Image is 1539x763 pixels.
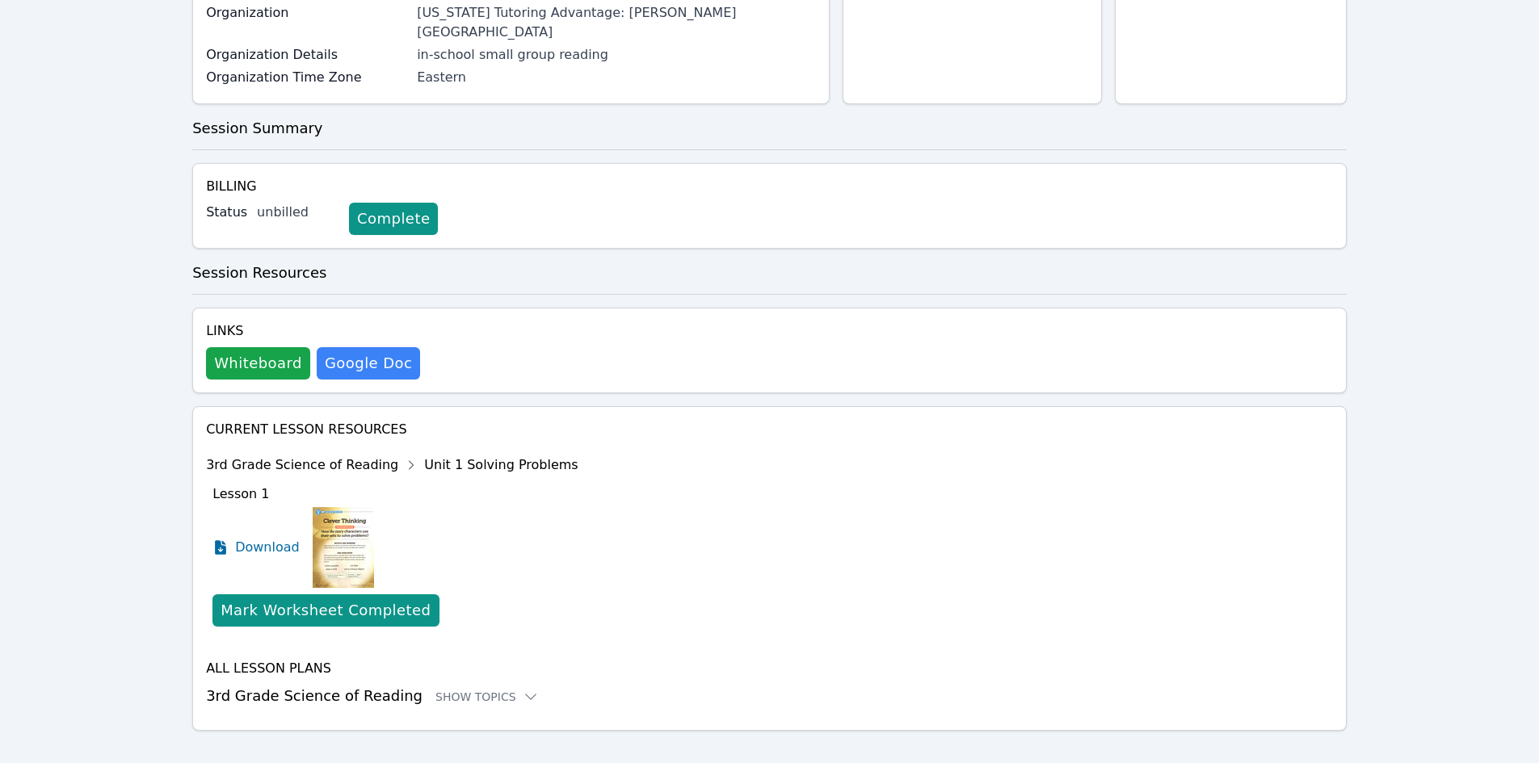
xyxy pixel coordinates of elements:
button: Show Topics [435,689,539,705]
button: Whiteboard [206,347,310,379]
span: Lesson 1 [212,486,269,501]
img: Lesson 1 [313,507,374,588]
div: Mark Worksheet Completed [221,599,431,622]
div: unbilled [257,203,336,222]
div: Eastern [417,68,816,87]
div: 3rd Grade Science of Reading Unit 1 Solving Problems [206,452,578,478]
label: Organization Time Zone [206,68,407,87]
label: Organization [206,3,407,23]
span: Download [235,538,300,557]
a: Complete [349,203,438,235]
h3: 3rd Grade Science of Reading [206,685,1333,707]
h4: All Lesson Plans [206,659,1333,678]
h4: Current Lesson Resources [206,420,1333,439]
button: Mark Worksheet Completed [212,594,439,627]
div: [US_STATE] Tutoring Advantage: [PERSON_NAME][GEOGRAPHIC_DATA] [417,3,816,42]
h4: Billing [206,177,1333,196]
label: Organization Details [206,45,407,65]
h3: Session Summary [192,117,1347,140]
div: in-school small group reading [417,45,816,65]
h4: Links [206,321,420,341]
h3: Session Resources [192,262,1347,284]
label: Status [206,203,247,222]
a: Google Doc [317,347,420,379]
a: Download [212,507,300,588]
